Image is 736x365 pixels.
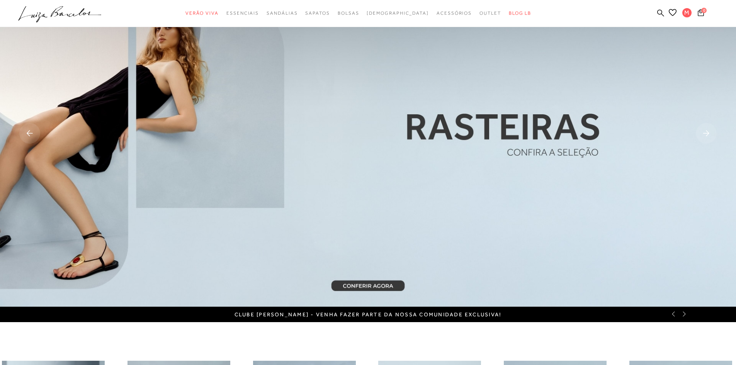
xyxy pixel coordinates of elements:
a: noSubCategoriesText [367,6,429,20]
span: BLOG LB [509,10,531,16]
span: Bolsas [338,10,359,16]
span: Verão Viva [185,10,219,16]
span: 0 [701,8,707,13]
a: CLUBE [PERSON_NAME] - Venha fazer parte da nossa comunidade exclusiva! [235,311,502,317]
span: [DEMOGRAPHIC_DATA] [367,10,429,16]
span: Sapatos [305,10,330,16]
span: Acessórios [437,10,472,16]
a: categoryNavScreenReaderText [267,6,297,20]
a: categoryNavScreenReaderText [437,6,472,20]
span: Sandálias [267,10,297,16]
span: M [682,8,692,17]
span: Essenciais [226,10,259,16]
a: categoryNavScreenReaderText [479,6,501,20]
button: M [679,8,695,20]
span: Outlet [479,10,501,16]
a: BLOG LB [509,6,531,20]
button: 0 [695,8,706,19]
a: categoryNavScreenReaderText [185,6,219,20]
a: categoryNavScreenReaderText [226,6,259,20]
a: categoryNavScreenReaderText [338,6,359,20]
a: categoryNavScreenReaderText [305,6,330,20]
